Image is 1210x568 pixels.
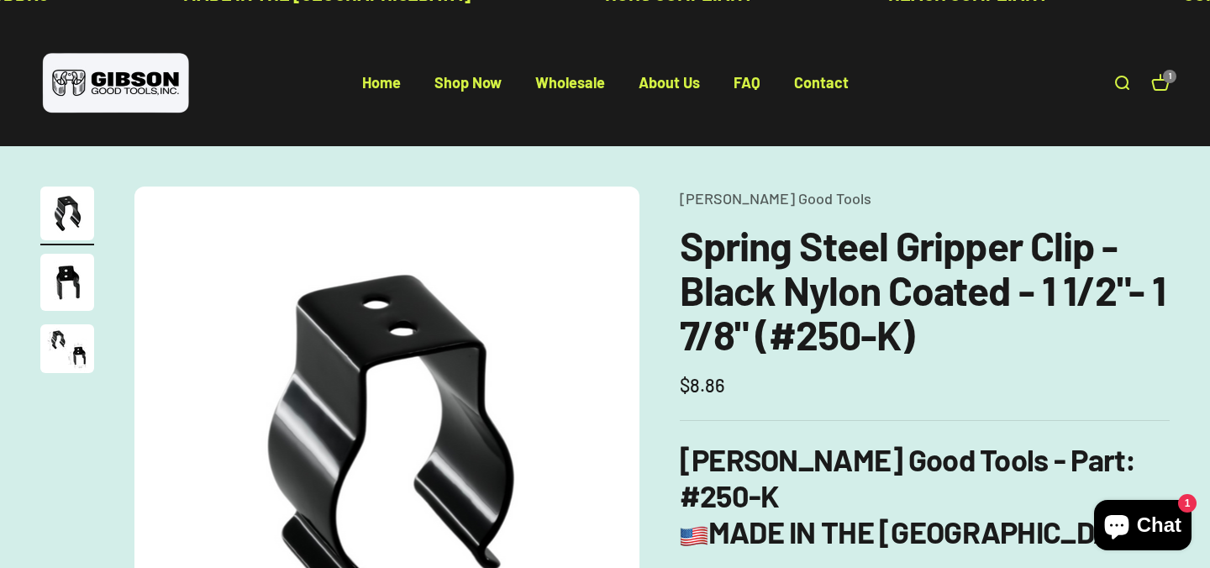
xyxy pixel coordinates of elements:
[40,187,94,240] img: Gripper clip, made & shipped from the USA!
[535,74,605,92] a: Wholesale
[680,441,1136,513] b: [PERSON_NAME] Good Tools - Part: #250-K
[1089,500,1197,555] inbox-online-store-chat: Shopify online store chat
[40,324,94,373] img: close up of a spring steel gripper clip, tool clip, durable, secure holding, Excellent corrosion ...
[362,74,401,92] a: Home
[680,224,1170,356] h1: Spring Steel Gripper Clip - Black Nylon Coated - 1 1/2"- 1 7/8" (#250-K)
[40,254,94,311] img: close up of a spring steel gripper clip, tool clip, durable, secure holding, Excellent corrosion ...
[40,254,94,316] button: Go to item 2
[40,187,94,245] button: Go to item 1
[40,324,94,378] button: Go to item 3
[434,74,502,92] a: Shop Now
[680,189,871,208] a: [PERSON_NAME] Good Tools
[680,371,725,400] sale-price: $8.86
[639,74,700,92] a: About Us
[734,74,760,92] a: FAQ
[680,513,1186,550] b: MADE IN THE [GEOGRAPHIC_DATA]
[794,74,849,92] a: Contact
[1163,70,1176,83] cart-count: 1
